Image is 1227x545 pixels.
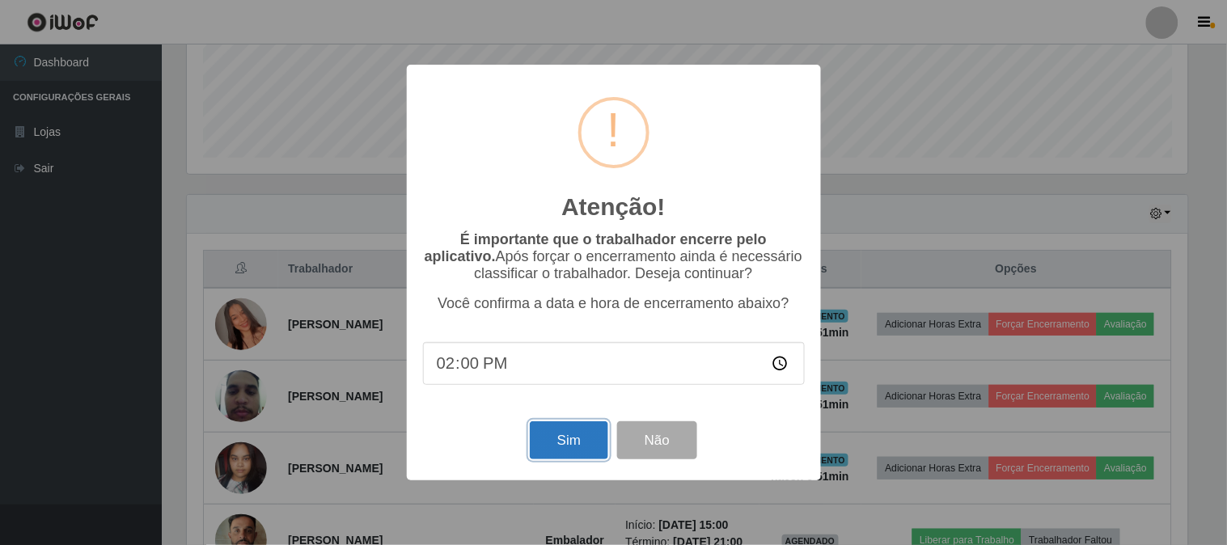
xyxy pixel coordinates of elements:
p: Você confirma a data e hora de encerramento abaixo? [423,295,805,312]
p: Após forçar o encerramento ainda é necessário classificar o trabalhador. Deseja continuar? [423,231,805,282]
b: É importante que o trabalhador encerre pelo aplicativo. [425,231,767,264]
h2: Atenção! [561,192,665,222]
button: Não [617,421,697,459]
button: Sim [530,421,608,459]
